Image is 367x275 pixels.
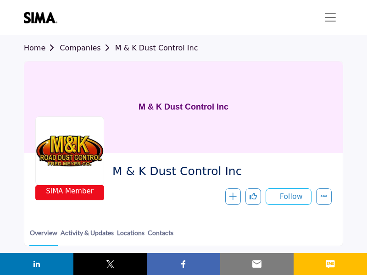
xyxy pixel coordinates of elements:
h1: M & K Dust Control Inc [139,61,228,153]
a: Contacts [147,228,174,245]
a: Companies [60,44,115,52]
button: More details [316,188,332,205]
img: sms sharing button [325,258,336,269]
a: M & K Dust Control Inc [115,44,198,52]
img: site Logo [24,12,62,23]
button: Toggle navigation [317,8,343,27]
a: Activity & Updates [60,228,114,245]
img: facebook sharing button [178,258,189,269]
button: Like [245,188,261,205]
img: linkedin sharing button [31,258,42,269]
a: Home [24,44,60,52]
button: Follow [266,188,311,205]
span: M & K Dust Control Inc [112,164,325,179]
img: email sharing button [251,258,262,269]
span: SIMA Member [46,186,94,197]
a: Overview [29,228,58,246]
a: Locations [117,228,145,245]
img: twitter sharing button [105,258,116,269]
